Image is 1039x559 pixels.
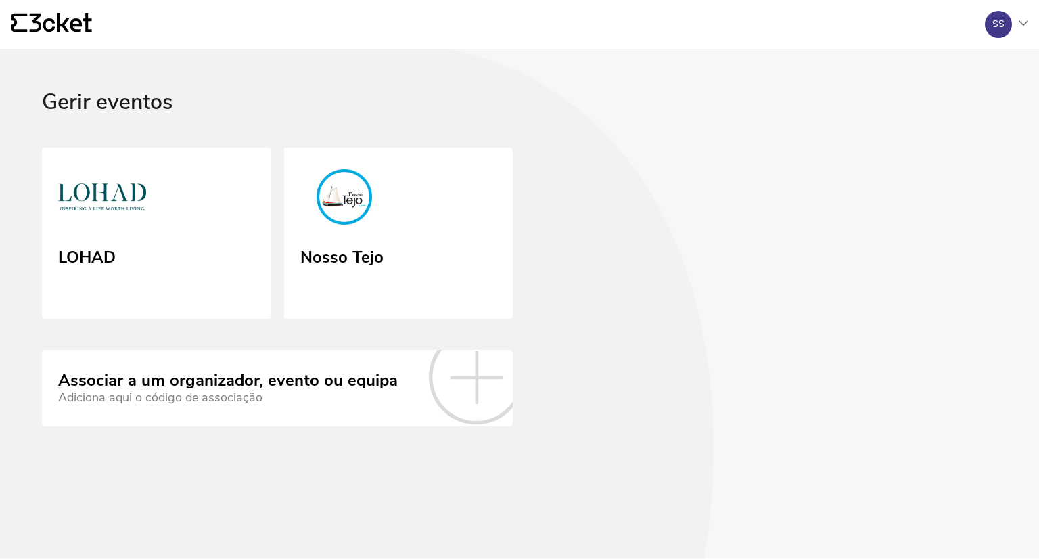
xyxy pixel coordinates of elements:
div: Gerir eventos [42,90,997,148]
div: Adiciona aqui o código de associação [58,390,398,405]
a: Associar a um organizador, evento ou equipa Adiciona aqui o código de associação [42,350,513,426]
img: Nosso Tejo [300,169,388,230]
a: {' '} [11,13,92,36]
div: Nosso Tejo [300,243,384,267]
div: SS [992,19,1005,30]
a: Nosso Tejo Nosso Tejo [284,148,513,319]
a: LOHAD LOHAD [42,148,271,319]
div: LOHAD [58,243,116,267]
div: Associar a um organizador, evento ou equipa [58,372,398,390]
g: {' '} [11,14,27,32]
img: LOHAD [58,169,146,230]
